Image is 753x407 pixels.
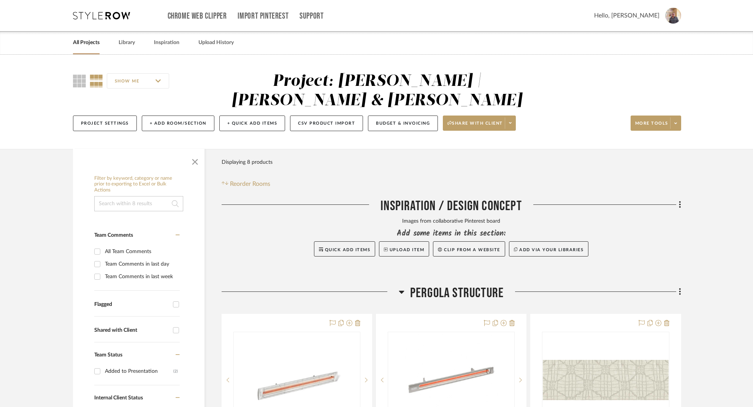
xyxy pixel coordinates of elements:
[631,116,681,131] button: More tools
[168,13,227,19] a: Chrome Web Clipper
[119,38,135,48] a: Library
[105,258,178,270] div: Team Comments in last day
[314,241,376,257] button: Quick Add Items
[154,38,179,48] a: Inspiration
[238,13,289,19] a: Import Pinterest
[447,120,503,132] span: Share with client
[509,241,589,257] button: Add via your libraries
[635,120,668,132] span: More tools
[222,217,681,226] div: Images from collaborative Pinterest board
[198,38,234,48] a: Upload History
[105,271,178,283] div: Team Comments in last week
[94,301,169,308] div: Flagged
[433,241,505,257] button: Clip from a website
[105,365,173,377] div: Added to Presentation
[73,38,100,48] a: All Projects
[325,248,371,252] span: Quick Add Items
[222,155,273,170] div: Displaying 8 products
[105,245,178,258] div: All Team Comments
[594,11,659,20] span: Hello, [PERSON_NAME]
[142,116,214,131] button: + Add Room/Section
[368,116,438,131] button: Budget & Invoicing
[94,352,122,358] span: Team Status
[443,116,516,131] button: Share with client
[173,365,178,377] div: (2)
[94,233,133,238] span: Team Comments
[222,179,271,188] button: Reorder Rooms
[543,360,668,401] img: 014 Bougainvillea / Irisun Living 3754
[665,8,681,24] img: avatar
[230,179,270,188] span: Reorder Rooms
[94,395,143,401] span: Internal Client Status
[290,116,363,131] button: CSV Product Import
[410,285,504,301] span: Pergola Structure
[73,116,137,131] button: Project Settings
[187,153,203,168] button: Close
[379,241,429,257] button: Upload Item
[94,327,169,334] div: Shared with Client
[300,13,323,19] a: Support
[231,73,522,109] div: Project: [PERSON_NAME] | [PERSON_NAME] & [PERSON_NAME]
[94,176,183,193] h6: Filter by keyword, category or name prior to exporting to Excel or Bulk Actions
[94,196,183,211] input: Search within 8 results
[219,116,285,131] button: + Quick Add Items
[222,228,681,239] div: Add some items in this section:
